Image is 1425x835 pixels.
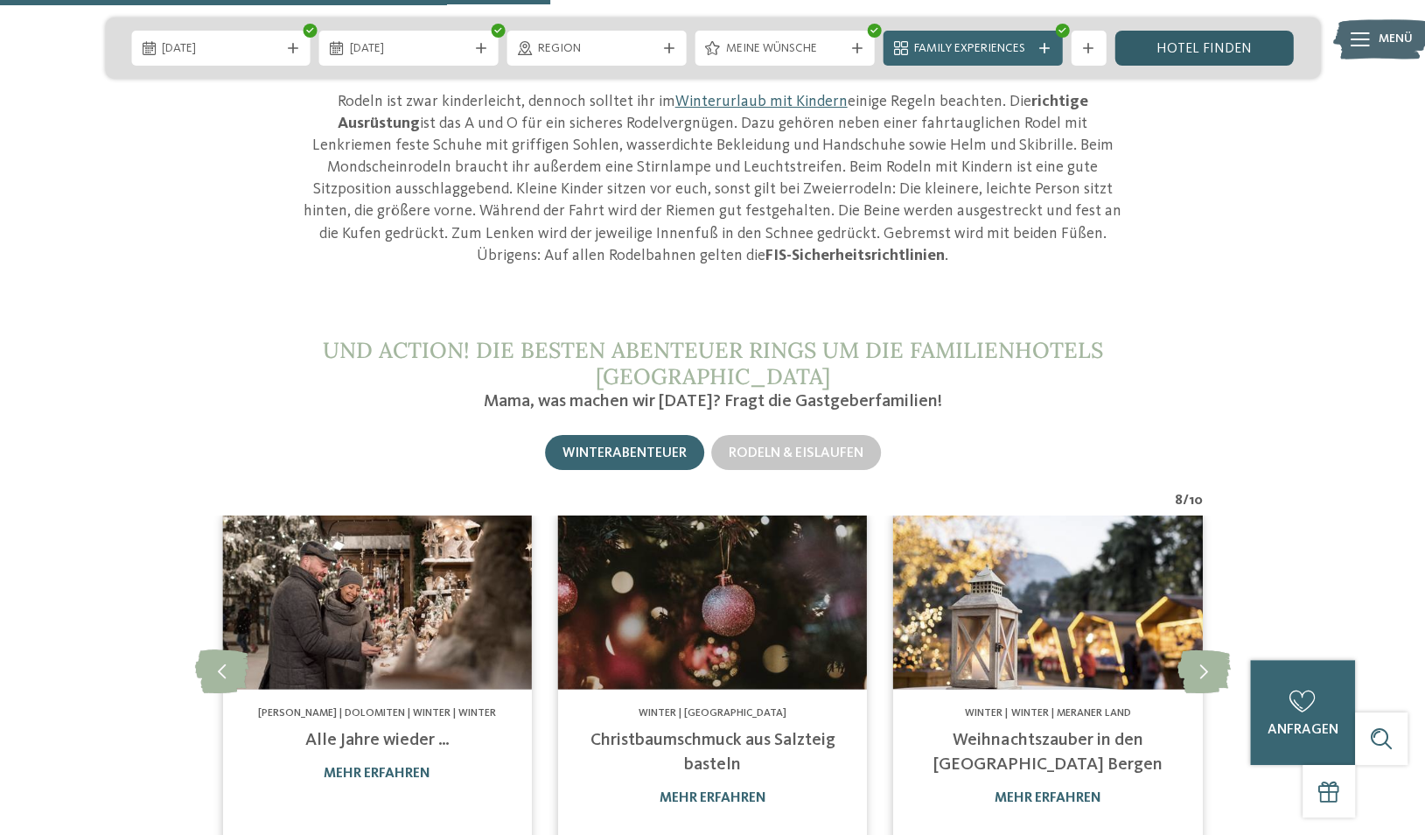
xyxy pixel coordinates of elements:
a: mehr erfahren [659,790,765,804]
span: Region [538,40,656,58]
span: Mama, was machen wir [DATE]? Fragt die Gastgeberfamilien! [484,393,942,410]
span: / [1183,491,1189,510]
p: Rodeln ist zwar kinderleicht, dennoch solltet ihr im einige Regeln beachten. Die ist das A und O ... [297,91,1128,268]
a: Alle Jahre wieder … [305,731,450,748]
span: 8 [1175,491,1183,510]
strong: FIS-Sicherheitsrichtlinien [765,248,945,263]
strong: richtige Ausrüstung [338,94,1088,131]
img: Winterurlaub mit Kindern: ein abwechslungsreiches Vergnügen [558,515,867,689]
img: Winterurlaub mit Kindern: ein abwechslungsreiches Vergnügen [893,515,1202,689]
span: Rodeln & Eislaufen [729,446,863,460]
a: Winterurlaub mit Kindern [675,94,848,109]
img: Winterurlaub mit Kindern: ein abwechslungsreiches Vergnügen [222,515,531,689]
span: Und Action! Die besten Abenteuer rings um die Familienhotels [GEOGRAPHIC_DATA] [323,336,1103,390]
a: mehr erfahren [995,790,1101,804]
span: anfragen [1268,723,1338,737]
span: Winterabenteuer [562,446,687,460]
span: Winter | Winter | Meraner Land [965,707,1130,718]
span: 10 [1189,491,1203,510]
span: Meine Wünsche [725,40,843,58]
span: [PERSON_NAME] | Dolomiten | Winter | Winter [258,707,496,718]
span: Family Experiences [913,40,1031,58]
a: anfragen [1250,660,1355,765]
a: Hotel finden [1114,31,1294,66]
span: Winter | [GEOGRAPHIC_DATA] [639,707,786,718]
span: [DATE] [350,40,468,58]
span: [DATE] [162,40,280,58]
a: mehr erfahren [324,766,430,780]
a: Weihnachtszauber in den [GEOGRAPHIC_DATA] Bergen [933,731,1163,773]
a: Christbaumschmuck aus Salzteig basteln [590,731,835,773]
